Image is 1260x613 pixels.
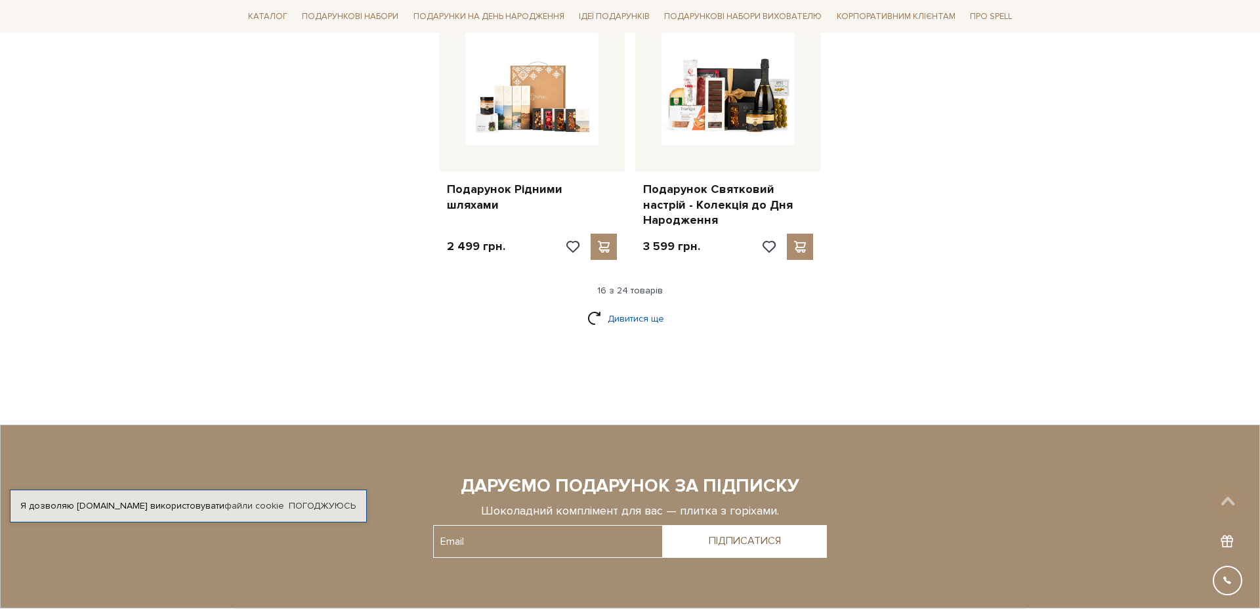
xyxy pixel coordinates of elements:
a: Дивитися ще [587,307,673,330]
a: Подарунок Святковий настрій - Колекція до Дня Народження [643,182,813,228]
a: Про Spell [965,7,1017,27]
a: Подарунки на День народження [408,7,570,27]
a: Подарункові набори [297,7,404,27]
a: Каталог [243,7,293,27]
a: Подарункові набори вихователю [659,5,827,28]
div: Я дозволяю [DOMAIN_NAME] використовувати [10,500,366,512]
a: Погоджуюсь [289,500,356,512]
a: Подарунок Рідними шляхами [447,182,617,213]
p: 3 599 грн. [643,239,700,254]
a: Корпоративним клієнтам [831,5,961,28]
p: 2 499 грн. [447,239,505,254]
div: 16 з 24 товарів [238,285,1022,297]
a: Ідеї подарунків [574,7,655,27]
a: файли cookie [224,500,284,511]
